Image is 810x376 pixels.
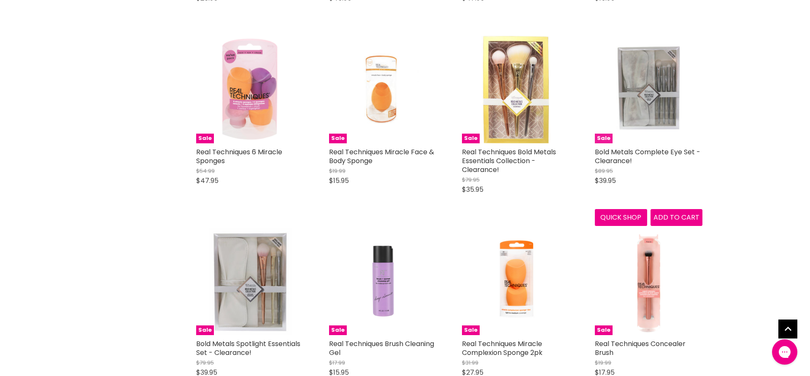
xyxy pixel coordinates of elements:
[595,359,611,367] span: $19.99
[462,325,480,335] span: Sale
[196,36,304,143] a: Real Techniques 6 Miracle SpongesSale
[462,36,570,143] a: Real Techniques Bold Metals Essentials Collection - Clearance!Sale
[595,339,686,357] a: Real Techniques Concealer Brush
[595,209,647,226] button: Quick shop
[196,176,219,185] span: $47.95
[462,134,480,143] span: Sale
[329,228,437,335] img: Real Techniques Brush Cleaning Gel
[329,359,345,367] span: $17.99
[595,228,702,335] a: Real Techniques Concealer BrushSale
[196,36,304,143] img: Real Techniques 6 Miracle Sponges
[651,209,703,226] button: Add to cart
[483,228,548,335] img: Real Techniques Miracle Complexion Sponge 2pk
[462,176,480,184] span: $79.95
[329,339,434,357] a: Real Techniques Brush Cleaning Gel
[196,134,214,143] span: Sale
[329,176,349,185] span: $15.95
[329,147,434,166] a: Real Techniques Miracle Face & Body Sponge
[768,336,802,368] iframe: Gorgias live chat messenger
[595,147,700,166] a: Bold Metals Complete Eye Set - Clearance!
[196,339,300,357] a: Bold Metals Spotlight Essentials Set - Clearance!
[595,325,613,335] span: Sale
[595,228,702,335] img: Real Techniques Concealer Brush
[329,325,347,335] span: Sale
[329,36,437,143] a: Real Techniques Miracle Face & Body SpongeSale
[462,359,478,367] span: $31.99
[462,228,570,335] a: Real Techniques Miracle Complexion Sponge 2pkSale
[462,185,483,194] span: $35.95
[462,147,556,175] a: Real Techniques Bold Metals Essentials Collection - Clearance!
[462,339,543,357] a: Real Techniques Miracle Complexion Sponge 2pk
[653,212,699,222] span: Add to cart
[595,134,613,143] span: Sale
[196,167,215,175] span: $54.99
[196,228,304,335] a: Bold Metals Spotlight Essentials Set - Clearance!Sale
[329,228,437,335] a: Real Techniques Brush Cleaning GelSale
[329,167,346,175] span: $19.99
[196,325,214,335] span: Sale
[209,228,291,335] img: Bold Metals Spotlight Essentials Set - Clearance!
[329,134,347,143] span: Sale
[196,359,214,367] span: $79.95
[347,36,418,143] img: Real Techniques Miracle Face & Body Sponge
[462,36,570,143] img: Real Techniques Bold Metals Essentials Collection - Clearance!
[613,36,684,143] img: Bold Metals Complete Eye Set - Clearance!
[196,147,282,166] a: Real Techniques 6 Miracle Sponges
[595,176,616,185] span: $39.95
[595,36,702,143] a: Bold Metals Complete Eye Set - Clearance!Sale
[595,167,613,175] span: $89.95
